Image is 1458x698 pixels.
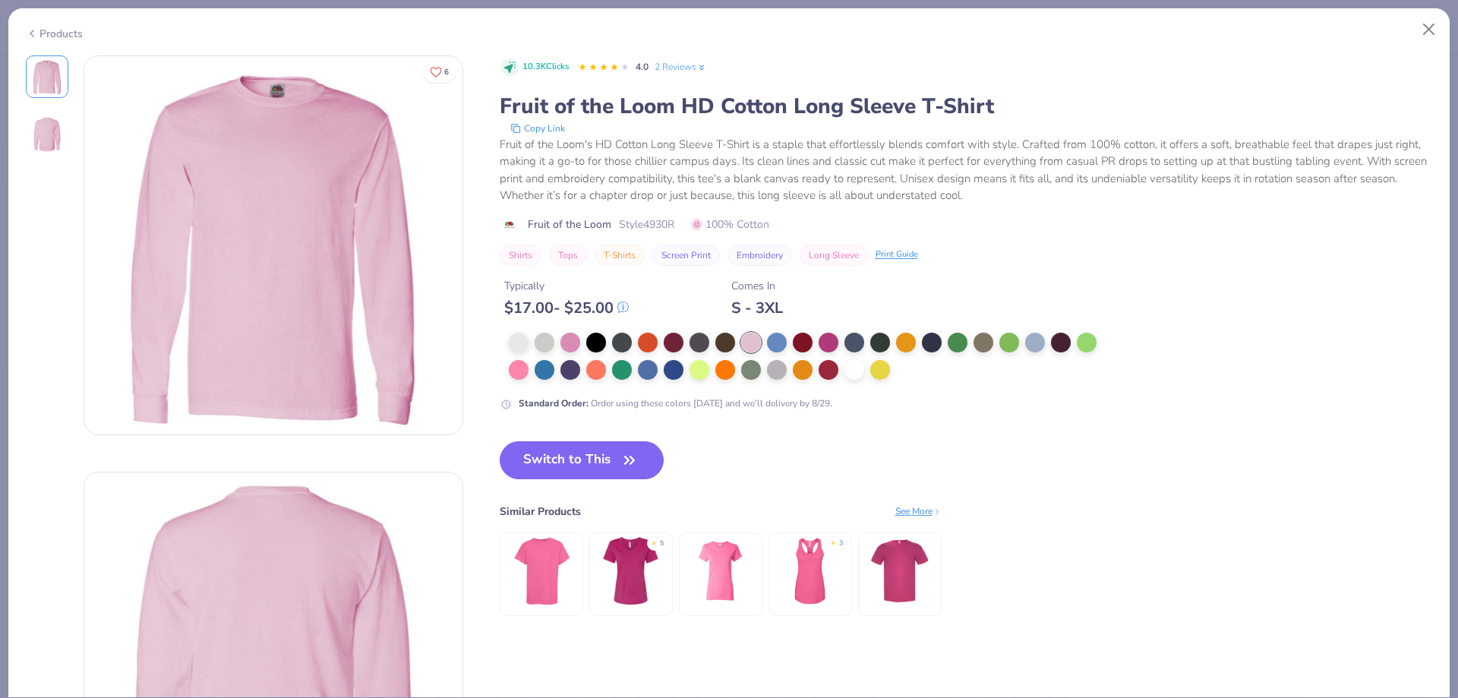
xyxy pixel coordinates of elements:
[29,58,65,95] img: Front
[522,61,569,74] span: 10.3K Clicks
[651,539,657,545] div: ★
[500,136,1433,204] div: Fruit of the Loom's HD Cotton Long Sleeve T-Shirt is a staple that effortlessly blends comfort wi...
[660,539,664,549] div: 5
[655,60,707,74] a: 2 Reviews
[774,535,846,607] img: Bella + Canvas Ladies' Jersey Racerback Tank
[26,26,83,42] div: Products
[500,219,520,231] img: brand logo
[500,92,1433,121] div: Fruit of the Loom HD Cotton Long Sleeve T-Shirt
[84,56,462,434] img: Front
[504,278,629,294] div: Typically
[519,397,589,409] strong: Standard Order :
[500,504,581,520] div: Similar Products
[423,61,456,83] button: Like
[504,298,629,317] div: $ 17.00 - $ 25.00
[636,61,649,73] span: 4.0
[731,298,783,317] div: S - 3XL
[505,535,577,607] img: Comfort Colors Youth Midweight T-Shirt
[895,504,942,518] div: See More
[619,216,674,232] span: Style 4930R
[528,216,611,232] span: Fruit of the Loom
[595,535,667,607] img: Bella + Canvas Ladies' Relaxed Jersey V-Neck T-Shirt
[519,396,832,410] div: Order using these colors [DATE] and we’ll delivery by 8/29.
[691,216,769,232] span: 100% Cotton
[549,245,587,266] button: Tops
[863,535,936,607] img: Bella + Canvas Unisex Poly-Cotton Short-Sleeve T-Shirt
[731,278,783,294] div: Comes In
[839,539,843,549] div: 3
[444,68,449,76] span: 6
[506,121,570,136] button: copy to clipboard
[500,245,541,266] button: Shirts
[595,245,645,266] button: T-Shirts
[1415,15,1444,44] button: Close
[727,245,792,266] button: Embroidery
[652,245,720,266] button: Screen Print
[578,55,630,80] div: 4.0 Stars
[800,245,868,266] button: Long Sleeve
[684,535,756,607] img: Gildan Ladies' Heavy Cotton™ T-Shirt
[29,116,65,153] img: Back
[876,248,918,261] div: Print Guide
[500,441,664,479] button: Switch to This
[830,539,836,545] div: ★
